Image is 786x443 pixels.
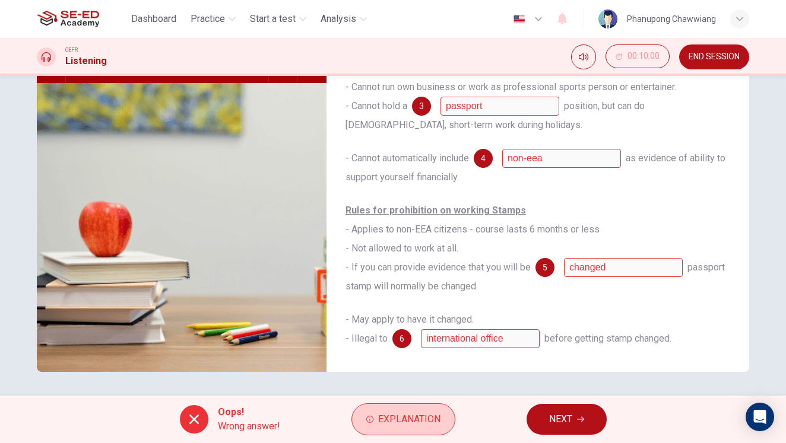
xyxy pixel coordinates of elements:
span: Dashboard [131,12,176,26]
button: Dashboard [126,8,181,30]
span: before getting stamp changed. [544,333,671,344]
span: Wrong answer! [218,419,280,434]
h1: Listening [65,54,107,68]
span: - Cannot run own business or work as professional sports person or entertainer. - Cannot hold a [346,81,676,111]
span: - May apply to have it changed. - Illegal to [346,314,474,344]
span: - Applies to non-EEA citizens - course lasts 6 months or less - Not allowed to work at all. - If ... [346,205,600,273]
div: Hide [606,44,670,69]
span: 00:10:00 [627,52,660,61]
a: SE-ED Academy logo [37,7,126,31]
img: Profile picture [598,9,617,28]
input: earnings; your earnings [502,149,621,168]
span: - Cannot automatically include [346,152,469,164]
span: NEXT [549,411,572,428]
u: Rules for prohibition on working Stamps [346,205,526,216]
img: International Employment [37,83,327,372]
span: Practice [191,12,225,26]
div: Phanupong Chawwiang [627,12,716,26]
button: Start a test [245,8,311,30]
span: Explanation [378,411,440,428]
span: 4 [481,154,486,162]
button: END SESSION [679,44,749,69]
button: Analysis [316,8,372,30]
input: begin your placement [421,329,540,348]
span: 5 [543,263,547,272]
span: END SESSION [689,52,740,62]
span: Start a test [250,12,296,26]
span: 3 [419,102,424,110]
button: 00:10:00 [606,44,670,68]
span: CEFR [65,46,78,54]
input: permanent full-time [440,97,559,116]
div: Mute [571,44,596,69]
img: SE-ED Academy logo [37,7,99,31]
div: Open Intercom Messenger [746,403,774,431]
img: en [512,15,527,24]
span: 6 [400,334,404,343]
button: Explanation [351,403,455,435]
input: on a placement [564,258,683,277]
button: NEXT [527,404,607,435]
span: Oops! [218,405,280,419]
span: Analysis [321,12,356,26]
button: Practice [186,8,240,30]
